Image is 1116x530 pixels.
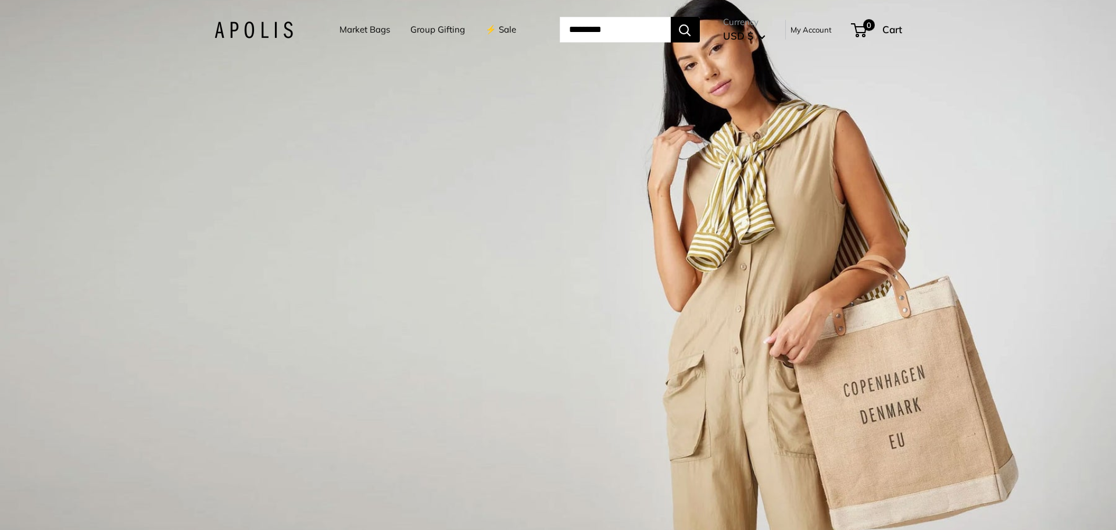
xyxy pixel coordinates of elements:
[723,14,766,30] span: Currency
[671,17,700,42] button: Search
[214,22,293,38] img: Apolis
[791,23,832,37] a: My Account
[852,20,902,39] a: 0 Cart
[339,22,390,38] a: Market Bags
[723,30,753,42] span: USD $
[882,23,902,35] span: Cart
[560,17,671,42] input: Search...
[485,22,516,38] a: ⚡️ Sale
[410,22,465,38] a: Group Gifting
[863,19,874,31] span: 0
[723,27,766,45] button: USD $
